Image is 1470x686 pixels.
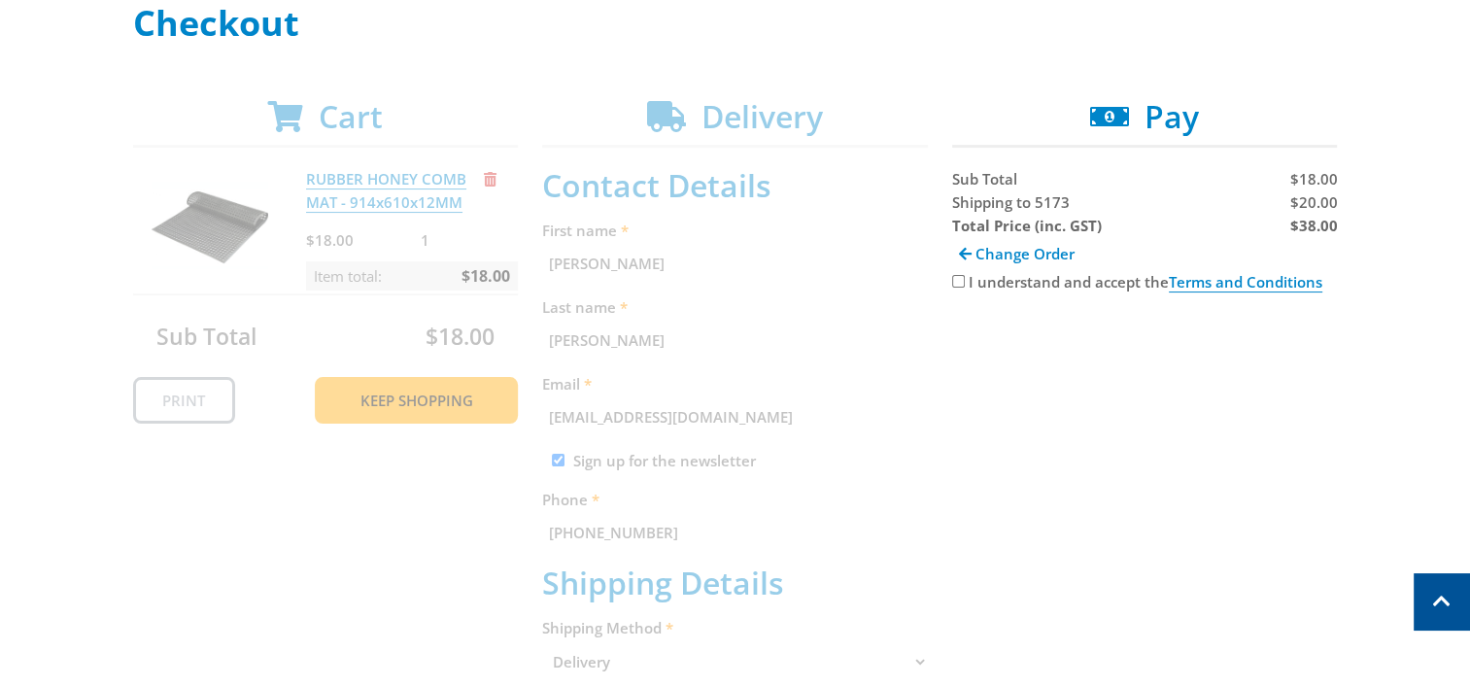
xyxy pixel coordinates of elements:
[952,192,1070,212] span: Shipping to 5173
[969,272,1322,292] label: I understand and accept the
[952,169,1017,189] span: Sub Total
[1169,272,1322,292] a: Terms and Conditions
[1289,169,1337,189] span: $18.00
[952,216,1102,235] strong: Total Price (inc. GST)
[1289,216,1337,235] strong: $38.00
[133,4,1338,43] h1: Checkout
[1289,192,1337,212] span: $20.00
[975,244,1075,263] span: Change Order
[952,275,965,288] input: Please accept the terms and conditions.
[1145,95,1199,137] span: Pay
[952,237,1081,270] a: Change Order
